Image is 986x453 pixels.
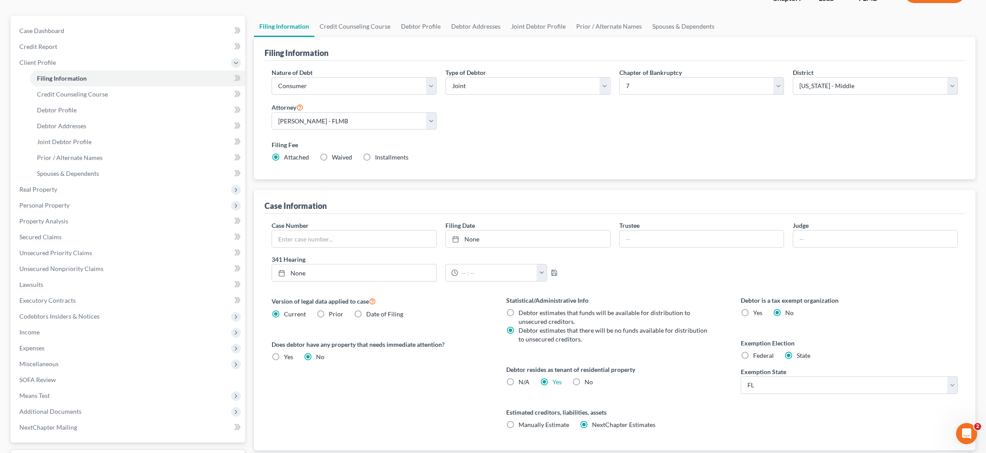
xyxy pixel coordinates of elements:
span: N/A [519,378,530,386]
span: Case Dashboard [19,27,64,34]
a: Filing Information [30,71,245,86]
span: NextChapter Estimates [592,421,655,428]
div: Case Information [265,201,327,211]
label: 341 Hearing [267,255,615,264]
span: Miscellaneous [19,360,59,368]
label: District [793,68,813,77]
a: Spouses & Dependents [647,16,720,37]
a: Prior / Alternate Names [30,150,245,166]
span: Real Property [19,186,57,193]
label: Attorney [272,102,303,112]
a: Filing Information [254,16,314,37]
label: Filing Date [445,221,475,230]
a: Joint Debtor Profile [30,134,245,150]
a: Credit Counseling Course [30,86,245,102]
span: Credit Report [19,43,57,50]
span: Secured Claims [19,233,62,241]
label: Exemption Election [741,338,958,348]
a: Debtor Profile [396,16,446,37]
a: NextChapter Mailing [12,420,245,435]
span: 2 [974,423,981,430]
span: Yes [753,309,762,316]
span: NextChapter Mailing [19,423,77,431]
span: Lawsuits [19,281,43,288]
a: Case Dashboard [12,23,245,39]
label: Case Number [272,221,309,230]
span: No [316,353,324,360]
a: Debtor Addresses [30,118,245,134]
span: Income [19,328,40,336]
a: Secured Claims [12,229,245,245]
a: Credit Report [12,39,245,55]
a: Debtor Addresses [446,16,506,37]
span: Personal Property [19,201,70,209]
a: Unsecured Priority Claims [12,245,245,261]
label: Chapter of Bankruptcy [619,68,682,77]
label: Filing Fee [272,140,958,149]
iframe: Intercom live chat [956,423,977,444]
span: Prior [329,310,343,318]
a: Credit Counseling Course [314,16,396,37]
a: Unsecured Nonpriority Claims [12,261,245,277]
span: Unsecured Priority Claims [19,249,92,256]
a: None [446,230,610,247]
span: Waived [332,153,352,161]
a: Property Analysis [12,213,245,229]
a: SOFA Review [12,372,245,388]
a: Joint Debtor Profile [506,16,571,37]
span: Debtor estimates that there will be no funds available for distribution to unsecured creditors. [519,327,707,343]
span: Prior / Alternate Names [37,154,103,161]
span: Debtor Addresses [37,122,86,130]
span: Filing Information [37,74,87,82]
span: Current [284,310,306,318]
label: Does debtor have any property that needs immediate attention? [272,340,489,349]
input: -- : -- [458,264,537,281]
span: Expenses [19,344,44,352]
span: Joint Debtor Profile [37,138,92,145]
span: Additional Documents [19,408,81,415]
span: No [785,309,794,316]
a: Debtor Profile [30,102,245,118]
label: Version of legal data applied to case [272,296,489,306]
span: Manually Estimate [519,421,569,428]
label: Statistical/Administrative Info [506,296,723,305]
span: Installments [375,153,408,161]
span: State [797,352,810,359]
span: Date of Filing [366,310,403,318]
span: Property Analysis [19,217,68,225]
label: Debtor is a tax exempt organization [741,296,958,305]
span: Attached [284,153,309,161]
label: Judge [793,221,809,230]
span: Yes [284,353,293,360]
label: Trustee [619,221,640,230]
span: Executory Contracts [19,297,76,304]
input: Enter case number... [272,230,436,247]
span: Debtor estimates that funds will be available for distribution to unsecured creditors. [519,309,690,325]
div: Filing Information [265,48,328,58]
a: Spouses & Dependents [30,166,245,182]
span: No [585,378,593,386]
span: Unsecured Nonpriority Claims [19,265,103,272]
a: Prior / Alternate Names [571,16,647,37]
span: Codebtors Insiders & Notices [19,312,99,320]
a: None [272,264,436,281]
label: Estimated creditors, liabilities, assets [506,408,723,417]
span: Federal [753,352,774,359]
a: Yes [552,378,562,386]
a: Lawsuits [12,277,245,293]
label: Debtor resides as tenant of residential property [506,365,723,374]
span: Credit Counseling Course [37,90,108,98]
label: Nature of Debt [272,68,313,77]
span: Spouses & Dependents [37,170,99,177]
span: Means Test [19,392,50,399]
span: Client Profile [19,59,56,66]
input: -- [793,230,957,247]
input: -- [620,230,784,247]
label: Type of Debtor [445,68,486,77]
label: Exemption State [741,367,786,376]
span: Debtor Profile [37,106,77,114]
a: Executory Contracts [12,293,245,308]
span: SOFA Review [19,376,56,383]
